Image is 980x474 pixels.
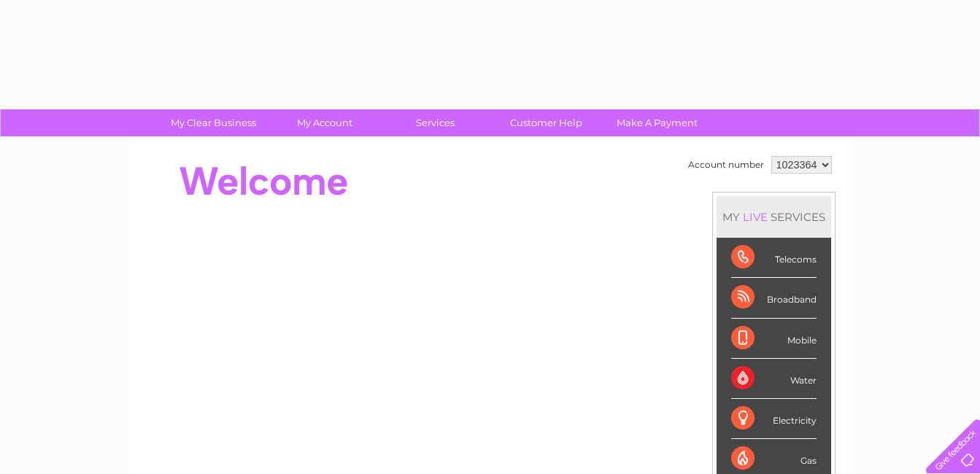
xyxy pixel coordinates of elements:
a: Services [375,109,495,136]
a: My Account [264,109,385,136]
div: Water [731,359,817,399]
a: My Clear Business [153,109,274,136]
div: Mobile [731,319,817,359]
div: Electricity [731,399,817,439]
div: MY SERVICES [717,196,831,238]
a: Make A Payment [597,109,717,136]
td: Account number [684,152,768,177]
a: Customer Help [486,109,606,136]
div: Broadband [731,278,817,318]
div: Telecoms [731,238,817,278]
div: LIVE [740,210,771,224]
